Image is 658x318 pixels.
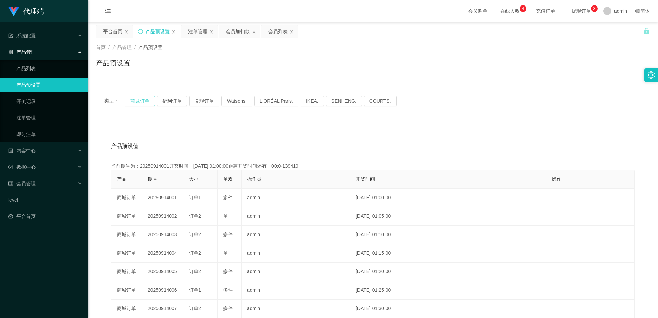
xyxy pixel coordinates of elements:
[350,300,546,318] td: [DATE] 01:30:00
[364,96,397,106] button: COURTS.
[108,44,110,50] span: /
[16,78,82,92] a: 产品预设置
[117,176,126,182] span: 产品
[533,9,559,13] span: 充值订单
[112,44,132,50] span: 产品管理
[644,28,650,34] i: 图标: unlock
[242,244,350,263] td: admin
[350,263,546,281] td: [DATE] 01:20:00
[138,29,143,34] i: 图标: sync
[189,306,201,311] span: 订单2
[591,5,598,12] sup: 3
[172,30,176,34] i: 图标: close
[134,44,136,50] span: /
[138,44,162,50] span: 产品预设置
[356,176,375,182] span: 开奖时间
[189,213,201,219] span: 订单2
[96,0,119,22] i: 图标: menu-fold
[189,195,201,200] span: 订单1
[8,193,82,207] a: level
[16,111,82,125] a: 注单管理
[242,263,350,281] td: admin
[497,9,523,13] span: 在线人数
[350,207,546,226] td: [DATE] 01:05:00
[254,96,298,106] button: L'ORÉAL Paris.
[8,209,82,223] a: 图标: dashboard平台首页
[568,9,594,13] span: 提现订单
[8,148,36,153] span: 内容中心
[148,176,157,182] span: 期号
[8,148,13,153] i: 图标: profile
[647,71,655,79] i: 图标: setting
[142,300,183,318] td: 20250914007
[111,189,142,207] td: 商城订单
[8,49,36,55] span: 产品管理
[242,189,350,207] td: admin
[290,30,294,34] i: 图标: close
[8,50,13,54] i: 图标: appstore-o
[350,244,546,263] td: [DATE] 01:15:00
[157,96,187,106] button: 福利订单
[142,189,183,207] td: 20250914001
[111,263,142,281] td: 商城订单
[111,163,635,170] div: 当前期号为：20250914001开奖时间：[DATE] 01:00:00距离开奖时间还有：00:0-139419
[8,165,13,169] i: 图标: check-circle-o
[242,207,350,226] td: admin
[189,250,201,256] span: 订单2
[96,44,106,50] span: 首页
[221,96,252,106] button: Watsons.
[226,25,250,38] div: 会员加扣款
[189,269,201,274] span: 订单2
[223,287,233,293] span: 多件
[223,269,233,274] span: 多件
[223,232,233,237] span: 多件
[146,25,170,38] div: 产品预设置
[520,5,526,12] sup: 4
[142,281,183,300] td: 20250914006
[142,207,183,226] td: 20250914002
[242,226,350,244] td: admin
[189,287,201,293] span: 订单1
[125,96,155,106] button: 商城订单
[16,127,82,141] a: 即时注单
[142,226,183,244] td: 20250914003
[96,58,130,68] h1: 产品预设置
[188,25,207,38] div: 注单管理
[8,8,44,14] a: 代理端
[350,189,546,207] td: [DATE] 01:00:00
[142,244,183,263] td: 20250914004
[242,281,350,300] td: admin
[23,0,44,22] h1: 代理端
[104,96,125,106] span: 类型：
[252,30,256,34] i: 图标: close
[111,300,142,318] td: 商城订单
[8,181,36,186] span: 会员管理
[268,25,288,38] div: 会员列表
[189,96,219,106] button: 兑现订单
[223,250,228,256] span: 单
[103,25,122,38] div: 平台首页
[350,281,546,300] td: [DATE] 01:25:00
[111,207,142,226] td: 商城订单
[223,176,233,182] span: 单双
[124,30,129,34] i: 图标: close
[593,5,596,12] p: 3
[223,195,233,200] span: 多件
[111,142,138,150] span: 产品预设值
[8,181,13,186] i: 图标: table
[111,281,142,300] td: 商城订单
[326,96,362,106] button: SENHENG.
[635,9,640,13] i: 图标: global
[189,176,198,182] span: 大小
[8,164,36,170] span: 数据中心
[522,5,524,12] p: 4
[189,232,201,237] span: 订单2
[247,176,261,182] span: 操作员
[223,213,228,219] span: 单
[111,226,142,244] td: 商城订单
[350,226,546,244] td: [DATE] 01:10:00
[301,96,324,106] button: IKEA.
[552,176,561,182] span: 操作
[111,244,142,263] td: 商城订单
[16,94,82,108] a: 开奖记录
